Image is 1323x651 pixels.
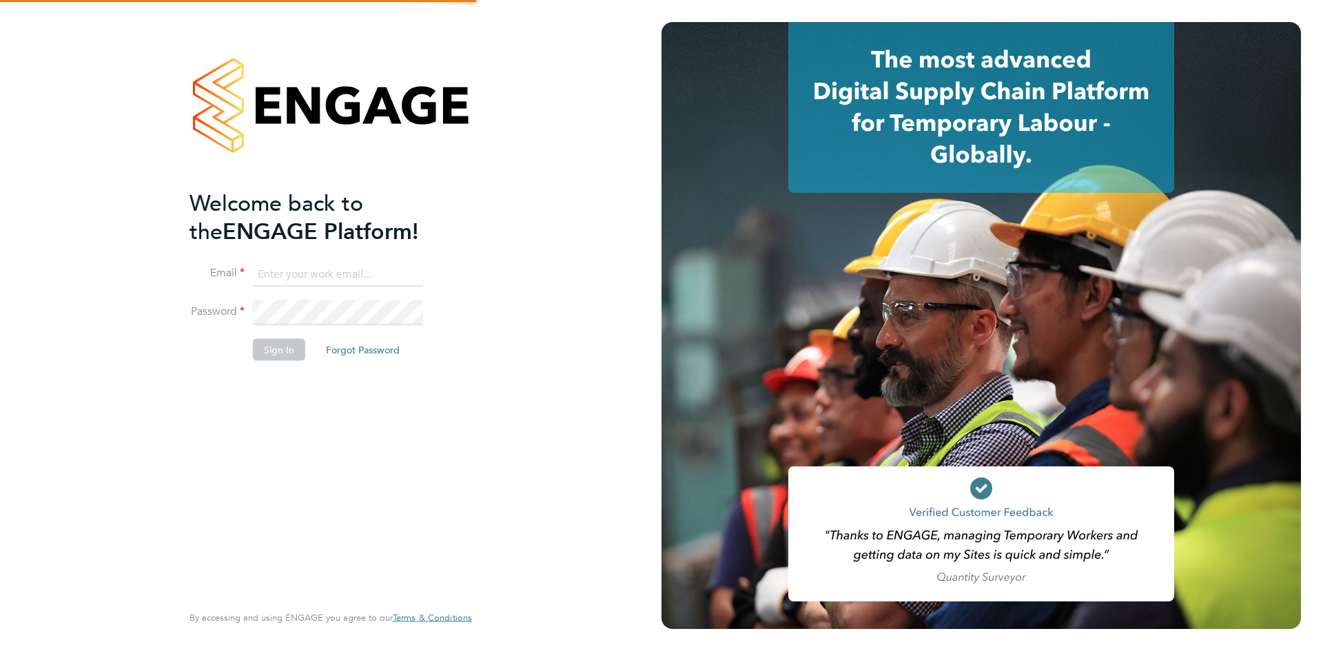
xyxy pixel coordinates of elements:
span: By accessing and using ENGAGE you agree to our [189,612,472,623]
button: Forgot Password [315,339,411,361]
a: Terms & Conditions [393,612,472,623]
input: Enter your work email... [253,262,423,287]
label: Password [189,304,245,319]
span: Welcome back to the [189,189,363,245]
span: Terms & Conditions [393,612,472,623]
h2: ENGAGE Platform! [189,189,458,245]
button: Sign In [253,339,305,361]
label: Email [189,266,245,280]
